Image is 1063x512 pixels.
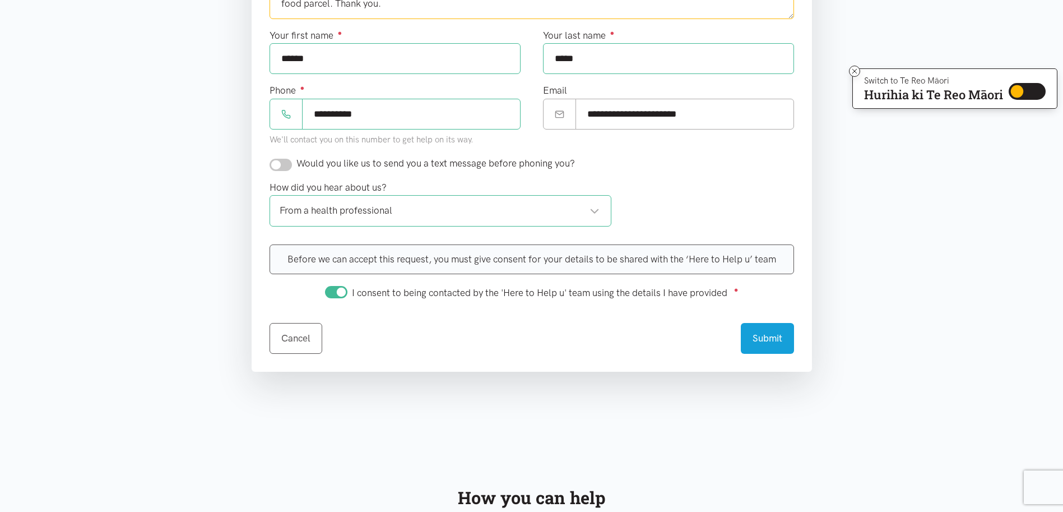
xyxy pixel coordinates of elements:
div: From a health professional [280,203,600,218]
span: Would you like us to send you a text message before phoning you? [296,158,575,169]
input: Phone number [302,99,521,130]
p: Switch to Te Reo Māori [864,77,1003,84]
label: Phone [270,83,305,98]
sup: ● [300,84,305,92]
div: Before we can accept this request, you must give consent for your details to be shared with the ‘... [270,245,794,274]
label: Your last name [543,28,615,43]
small: We'll contact you on this number to get help on its way. [270,135,474,145]
a: Cancel [270,323,322,354]
sup: ● [338,29,342,37]
sup: ● [610,29,615,37]
label: Your first name [270,28,342,43]
sup: ● [734,285,739,294]
label: Email [543,83,567,98]
button: Submit [741,323,794,354]
p: Hurihia ki Te Reo Māori [864,90,1003,100]
div: How you can help [265,484,799,511]
label: How did you hear about us? [270,180,387,195]
input: Email [575,99,794,130]
span: I consent to being contacted by the 'Here to Help u' team using the details I have provided [352,287,727,298]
